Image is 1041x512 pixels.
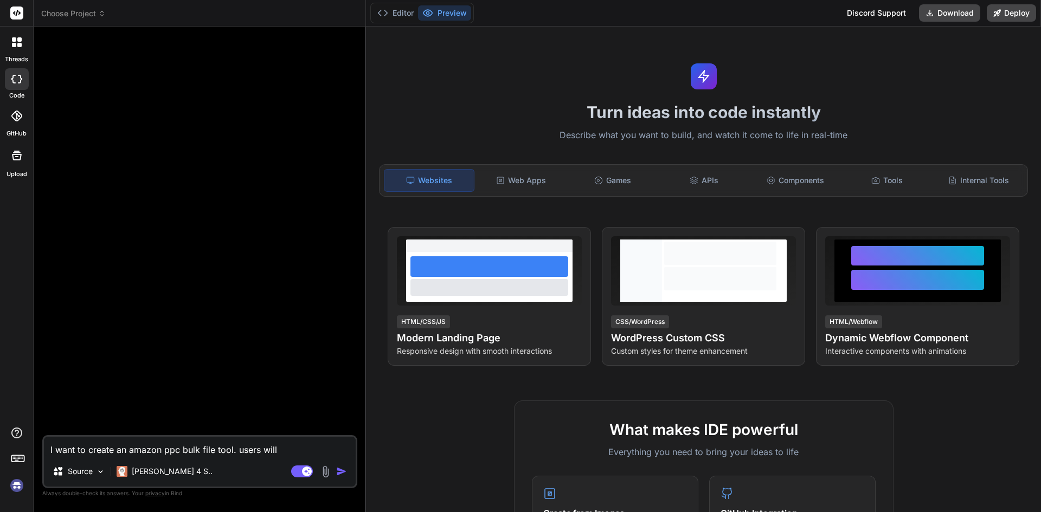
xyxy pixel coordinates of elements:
[987,4,1036,22] button: Deploy
[117,466,127,477] img: Claude 4 Sonnet
[919,4,980,22] button: Download
[751,169,840,192] div: Components
[611,330,796,346] h4: WordPress Custom CSS
[611,346,796,357] p: Custom styles for theme enhancement
[372,102,1034,122] h1: Turn ideas into code instantly
[145,490,165,496] span: privacy
[7,170,27,179] label: Upload
[659,169,749,192] div: APIs
[68,466,93,477] p: Source
[611,315,669,328] div: CSS/WordPress
[132,466,213,477] p: [PERSON_NAME] 4 S..
[532,445,876,458] p: Everything you need to bring your ideas to life
[8,476,26,495] img: signin
[41,8,106,19] span: Choose Project
[825,315,882,328] div: HTML/Webflow
[568,169,658,192] div: Games
[825,346,1010,357] p: Interactive components with animations
[44,437,356,456] textarea: I want to create an amazon ppc bulk file tool. users will
[532,418,876,441] h2: What makes IDE powerful
[840,4,913,22] div: Discord Support
[5,55,28,64] label: threads
[397,315,450,328] div: HTML/CSS/JS
[336,466,347,477] img: icon
[319,465,332,478] img: attachment
[397,330,582,346] h4: Modern Landing Page
[9,91,24,100] label: code
[372,128,1034,142] p: Describe what you want to build, and watch it come to life in real-time
[397,346,582,357] p: Responsive design with smooth interactions
[934,169,1023,192] div: Internal Tools
[477,169,566,192] div: Web Apps
[96,467,105,476] img: Pick Models
[418,5,471,21] button: Preview
[384,169,474,192] div: Websites
[825,330,1010,346] h4: Dynamic Webflow Component
[843,169,932,192] div: Tools
[373,5,418,21] button: Editor
[7,129,27,138] label: GitHub
[42,488,357,498] p: Always double-check its answers. Your in Bind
